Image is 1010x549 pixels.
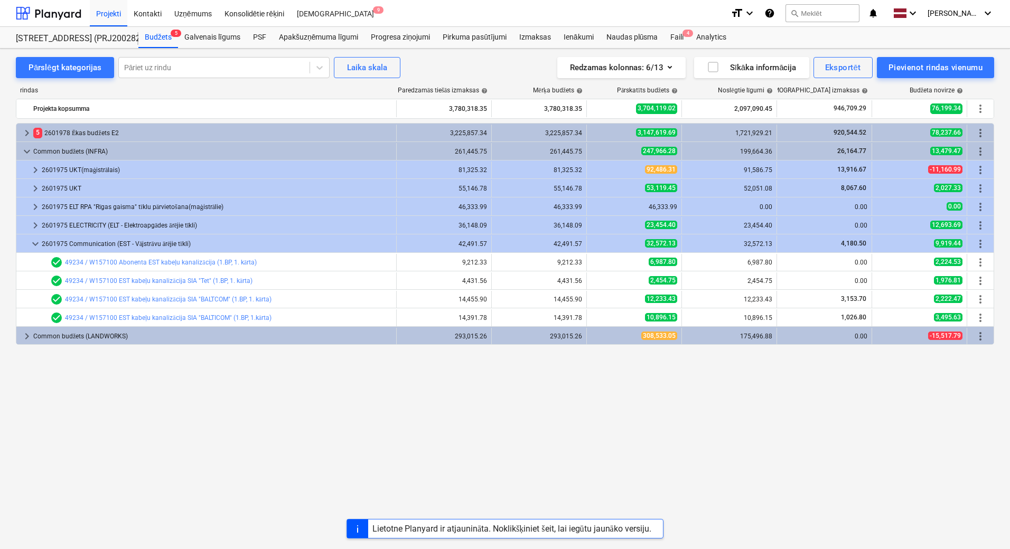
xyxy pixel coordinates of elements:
[29,61,101,74] div: Pārslēgt kategorijas
[707,61,797,74] div: Sīkāka informācija
[496,100,582,117] div: 3,780,318.35
[42,162,392,178] div: 2601975 UKT(maģistrālais)
[401,166,487,174] div: 81,325.32
[436,27,513,48] a: Pirkuma pasūtījumi
[496,148,582,155] div: 261,445.75
[974,274,987,287] span: Vairāk darbību
[496,166,582,174] div: 81,325.32
[645,239,677,248] span: 32,572.13
[682,30,693,37] span: 4
[906,7,919,20] i: keyboard_arrow_down
[686,203,772,211] div: 0.00
[364,27,436,48] a: Progresa ziņojumi
[496,259,582,266] div: 9,212.33
[398,87,488,94] div: Paredzamās tiešās izmaksas
[645,184,677,192] span: 53,119.45
[401,314,487,321] div: 14,391.78
[138,27,178,48] a: Budžets5
[178,27,247,48] div: Galvenais līgums
[401,240,487,248] div: 42,491.57
[29,182,42,195] span: keyboard_arrow_right
[974,219,987,232] span: Vairāk darbību
[29,201,42,213] span: keyboard_arrow_right
[686,166,772,174] div: 91,586.75
[694,57,809,78] button: Sīkāka informācija
[641,332,677,340] span: 308,533.05
[686,240,772,248] div: 32,572.13
[764,7,775,20] i: Zināšanu pamats
[649,258,677,266] span: 6,987.80
[636,128,677,137] span: 3,147,619.69
[877,57,994,78] button: Pievienot rindas vienumu
[273,27,364,48] div: Apakšuzņēmuma līgumi
[974,293,987,306] span: Vairāk darbību
[42,235,392,252] div: 2601975 Communication (EST - Vājstrāvu ārējie tīkli)
[496,296,582,303] div: 14,455.90
[645,295,677,303] span: 12,233.43
[641,147,677,155] span: 247,966.28
[33,328,392,345] div: Common budžets (LANDWORKS)
[664,27,690,48] div: Faili
[686,148,772,155] div: 199,664.36
[974,182,987,195] span: Vairāk darbību
[840,240,867,247] span: 4,180.50
[645,221,677,229] span: 23,454.40
[928,165,962,174] span: -11,160.99
[247,27,273,48] div: PSF
[33,100,392,117] div: Projekta kopsumma
[600,27,665,48] a: Naudas plūsma
[686,129,772,137] div: 1,721,929.21
[934,184,962,192] span: 2,027.33
[928,9,980,17] span: [PERSON_NAME]
[790,9,799,17] span: search
[570,61,673,74] div: Redzamas kolonnas : 6/13
[496,314,582,321] div: 14,391.78
[934,258,962,266] span: 2,224.53
[781,259,867,266] div: 0.00
[42,180,392,197] div: 2601975 UKT
[743,7,756,20] i: keyboard_arrow_down
[781,222,867,229] div: 0.00
[974,145,987,158] span: Vairāk darbību
[33,125,392,141] div: 2601978 Ēkas budžets E2
[930,147,962,155] span: 13,479.47
[401,296,487,303] div: 14,455.90
[29,219,42,232] span: keyboard_arrow_right
[591,203,677,211] div: 46,333.99
[401,333,487,340] div: 293,015.26
[836,166,867,173] span: 13,916.67
[171,30,181,37] span: 5
[50,293,63,306] span: Rindas vienumam ir 1 PSF
[840,314,867,321] span: 1,026.80
[401,277,487,285] div: 4,431.56
[934,276,962,285] span: 1,976.81
[557,27,600,48] a: Ienākumi
[496,277,582,285] div: 4,431.56
[649,276,677,285] span: 2,454.75
[42,198,392,215] div: 2601975 ELT RPA "Rīgas gaisma" tīklu pārvietošana(maģistrālie)
[347,61,387,74] div: Laika skala
[65,277,253,285] a: 49234 / W157100 EST kabeļu kanalizācija SIA "Tet" (1.BP, 1. kārta)
[50,274,63,287] span: Rindas vienumam ir 1 PSF
[957,498,1010,549] iframe: Chat Widget
[645,165,677,174] span: 92,486.31
[686,100,772,117] div: 2,097,090.45
[401,148,487,155] div: 261,445.75
[981,7,994,20] i: keyboard_arrow_down
[825,61,861,74] div: Eksportēt
[930,103,962,113] span: 76,199.34
[974,127,987,139] span: Vairāk darbību
[686,259,772,266] div: 6,987.80
[401,129,487,137] div: 3,225,857.34
[785,4,859,22] button: Meklēt
[138,27,178,48] div: Budžets
[781,277,867,285] div: 0.00
[718,87,773,94] div: Noslēgtie līgumi
[513,27,557,48] div: Izmaksas
[686,222,772,229] div: 23,454.40
[813,57,873,78] button: Eksportēt
[686,333,772,340] div: 175,496.88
